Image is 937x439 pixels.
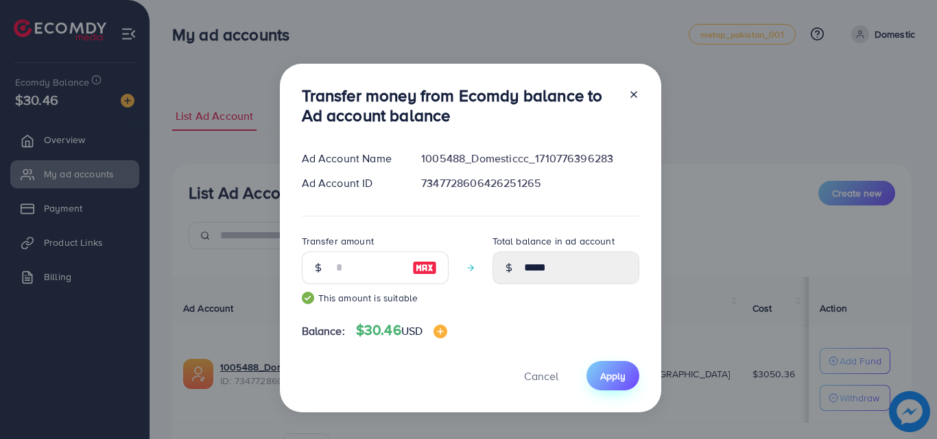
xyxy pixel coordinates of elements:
small: This amount is suitable [302,291,449,305]
label: Total balance in ad account [493,234,615,248]
h3: Transfer money from Ecomdy balance to Ad account balance [302,86,617,125]
label: Transfer amount [302,234,374,248]
img: image [412,260,437,276]
button: Apply [586,361,639,390]
span: Apply [600,369,626,383]
h4: $30.46 [356,322,447,339]
img: guide [302,292,314,304]
span: USD [401,323,423,338]
div: 7347728606426251265 [410,175,650,191]
img: image [434,325,447,338]
button: Cancel [507,361,576,390]
div: Ad Account ID [291,175,411,191]
div: Ad Account Name [291,151,411,166]
span: Balance: [302,323,345,339]
span: Cancel [524,368,558,384]
div: 1005488_Domesticcc_1710776396283 [410,151,650,166]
